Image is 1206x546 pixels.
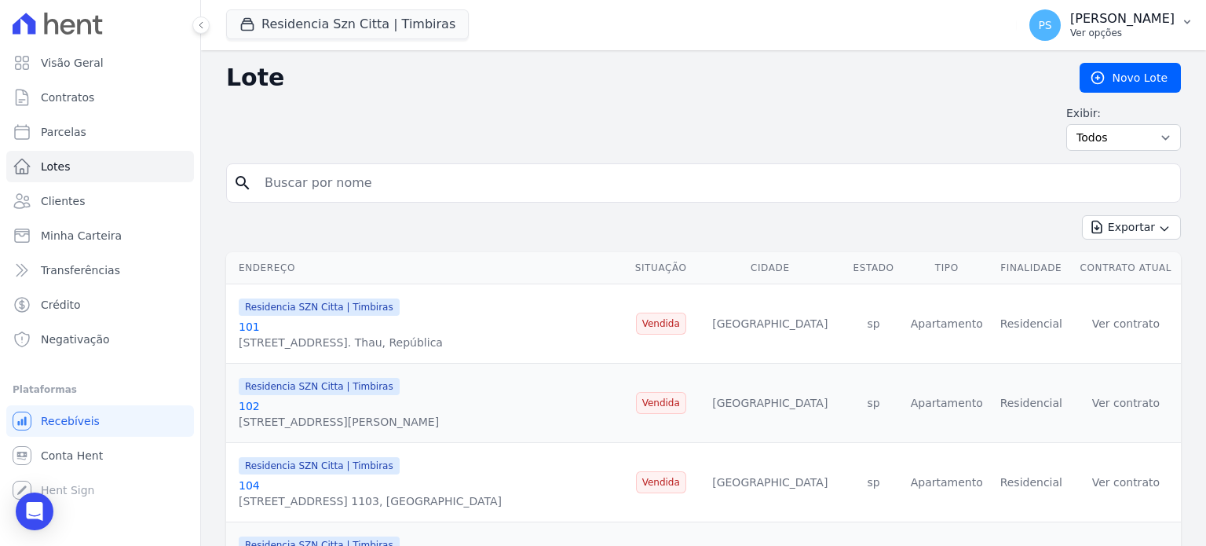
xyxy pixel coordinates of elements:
[239,457,400,475] span: Residencia SZN Citta | Timbiras
[41,90,94,105] span: Contratos
[902,252,992,284] th: Tipo
[41,332,110,347] span: Negativação
[846,443,902,522] td: sp
[992,284,1071,364] td: Residencial
[1092,476,1160,489] a: Ver contrato
[233,174,252,192] i: search
[6,151,194,182] a: Lotes
[239,493,502,509] div: [STREET_ADDRESS] 1103, [GEOGRAPHIC_DATA]
[1092,317,1160,330] a: Ver contrato
[6,440,194,471] a: Conta Hent
[992,443,1071,522] td: Residencial
[41,297,81,313] span: Crédito
[239,400,260,412] a: 102
[695,252,846,284] th: Cidade
[1080,63,1181,93] a: Novo Lote
[239,414,439,430] div: [STREET_ADDRESS][PERSON_NAME]
[6,255,194,286] a: Transferências
[846,364,902,443] td: sp
[6,116,194,148] a: Parcelas
[1092,397,1160,409] a: Ver contrato
[695,443,846,522] td: [GEOGRAPHIC_DATA]
[41,448,103,464] span: Conta Hent
[6,220,194,251] a: Minha Carteira
[6,185,194,217] a: Clientes
[6,405,194,437] a: Recebíveis
[1070,27,1175,39] p: Ver opções
[1066,105,1181,121] label: Exibir:
[1070,11,1175,27] p: [PERSON_NAME]
[239,299,400,316] span: Residencia SZN Citta | Timbiras
[41,193,85,209] span: Clientes
[13,380,188,399] div: Plataformas
[1071,252,1181,284] th: Contrato Atual
[239,479,260,492] a: 104
[1082,215,1181,240] button: Exportar
[16,493,53,530] div: Open Intercom Messenger
[226,64,1054,92] h2: Lote
[41,413,100,429] span: Recebíveis
[1017,3,1206,47] button: PS [PERSON_NAME] Ver opções
[627,252,695,284] th: Situação
[6,289,194,321] a: Crédito
[695,364,846,443] td: [GEOGRAPHIC_DATA]
[239,321,260,333] a: 101
[902,364,992,443] td: Apartamento
[255,167,1174,199] input: Buscar por nome
[846,284,902,364] td: sp
[41,262,120,278] span: Transferências
[41,228,122,244] span: Minha Carteira
[6,82,194,113] a: Contratos
[239,378,400,395] span: Residencia SZN Citta | Timbiras
[636,313,686,335] span: Vendida
[226,252,627,284] th: Endereço
[992,364,1071,443] td: Residencial
[902,284,992,364] td: Apartamento
[992,252,1071,284] th: Finalidade
[41,159,71,174] span: Lotes
[846,252,902,284] th: Estado
[902,443,992,522] td: Apartamento
[695,284,846,364] td: [GEOGRAPHIC_DATA]
[6,324,194,355] a: Negativação
[239,335,443,350] div: [STREET_ADDRESS]. Thau, República
[6,47,194,79] a: Visão Geral
[636,471,686,493] span: Vendida
[1038,20,1051,31] span: PS
[636,392,686,414] span: Vendida
[41,55,104,71] span: Visão Geral
[41,124,86,140] span: Parcelas
[226,9,469,39] button: Residencia Szn Citta | Timbiras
